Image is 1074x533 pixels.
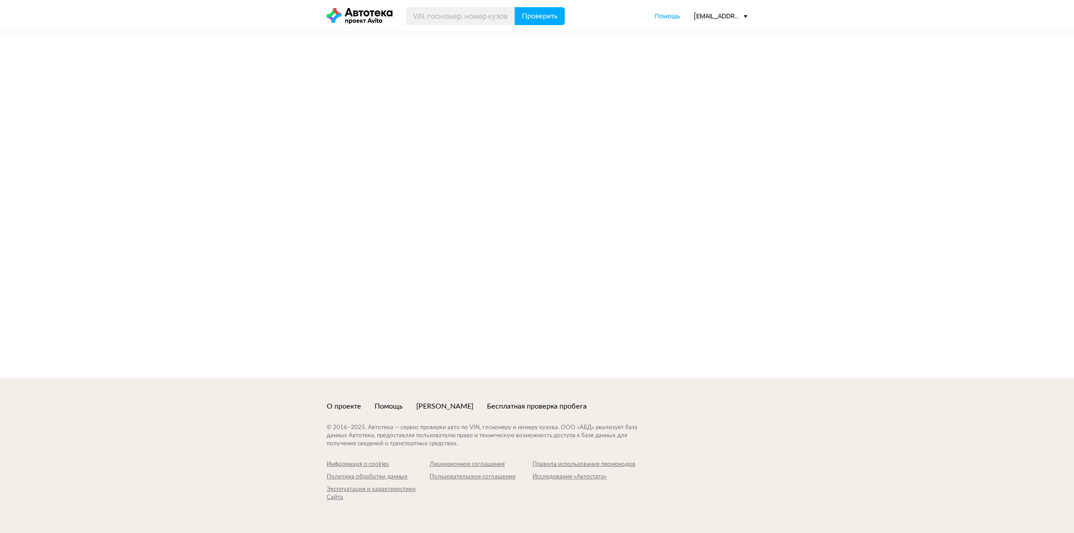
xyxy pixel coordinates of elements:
[515,7,565,25] button: Проверить
[533,461,635,469] a: Правила использования промокодов
[327,401,361,411] a: О проекте
[327,473,430,481] a: Политика обработки данных
[327,424,656,448] div: © 2016– 2025 . Автотека — сервис проверки авто по VIN, госномеру и номеру кузова. ООО «АБД» реали...
[416,401,473,411] a: [PERSON_NAME]
[655,12,680,21] a: Помощь
[655,12,680,20] span: Помощь
[533,473,635,481] a: Исследование «Автостата»
[694,12,747,20] div: [EMAIL_ADDRESS][DOMAIN_NAME]
[487,401,587,411] a: Бесплатная проверка пробега
[327,486,430,502] a: Эксплуатация и характеристики Сайта
[522,13,558,20] span: Проверить
[430,473,533,481] a: Пользовательское соглашение
[406,7,515,25] input: VIN, госномер, номер кузова
[430,461,533,469] a: Лицензионное соглашение
[375,401,403,411] a: Помощь
[327,461,430,469] a: Информация о cookies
